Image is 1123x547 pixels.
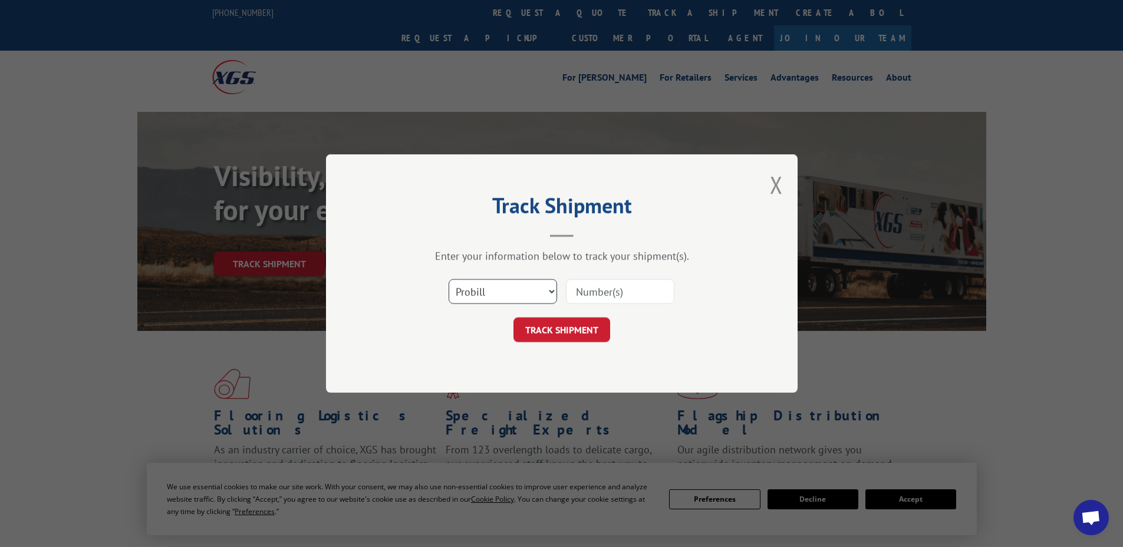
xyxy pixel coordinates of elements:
[513,317,610,342] button: TRACK SHIPMENT
[566,279,674,304] input: Number(s)
[770,169,783,200] button: Close modal
[385,249,739,263] div: Enter your information below to track your shipment(s).
[1073,500,1109,535] a: Open chat
[385,197,739,220] h2: Track Shipment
